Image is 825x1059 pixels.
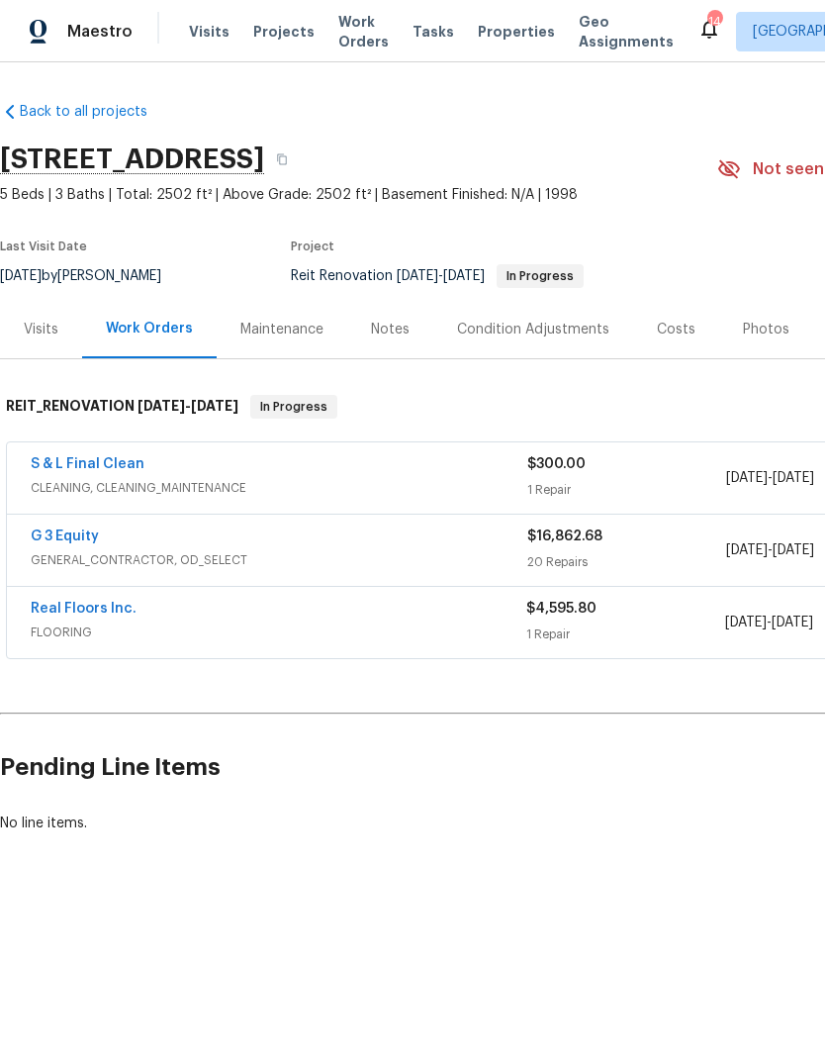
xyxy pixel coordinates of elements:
span: [DATE] [772,616,813,629]
span: FLOORING [31,623,526,642]
span: [DATE] [773,543,814,557]
span: Visits [189,22,229,42]
h6: REIT_RENOVATION [6,395,238,419]
div: Costs [657,320,695,339]
span: $4,595.80 [526,602,596,616]
span: [DATE] [397,269,438,283]
span: In Progress [252,397,335,417]
span: $300.00 [527,457,586,471]
span: Project [291,241,334,252]
span: [DATE] [773,471,814,485]
div: Notes [371,320,410,339]
div: 20 Repairs [527,552,726,572]
span: [DATE] [726,543,768,557]
div: 1 Repair [527,480,726,500]
div: Work Orders [106,319,193,338]
div: Maintenance [240,320,323,339]
span: - [137,399,238,413]
span: Properties [478,22,555,42]
button: Copy Address [264,142,300,177]
a: G 3 Equity [31,529,99,543]
span: Reit Renovation [291,269,584,283]
span: [DATE] [443,269,485,283]
span: Maestro [67,22,133,42]
div: Visits [24,320,58,339]
span: [DATE] [726,471,768,485]
div: 14 [707,12,721,32]
a: Real Floors Inc. [31,602,137,616]
span: CLEANING, CLEANING_MAINTENANCE [31,478,527,498]
span: Tasks [412,25,454,39]
div: 1 Repair [526,625,724,644]
span: [DATE] [725,616,767,629]
span: GENERAL_CONTRACTOR, OD_SELECT [31,550,527,570]
span: - [726,540,814,560]
span: - [726,468,814,488]
div: Condition Adjustments [457,320,609,339]
span: [DATE] [191,399,238,413]
span: $16,862.68 [527,529,602,543]
span: [DATE] [137,399,185,413]
span: Projects [253,22,315,42]
a: S & L Final Clean [31,457,144,471]
span: In Progress [499,270,582,282]
div: Photos [743,320,789,339]
span: Work Orders [338,12,389,51]
span: Geo Assignments [579,12,674,51]
span: - [725,613,813,632]
span: - [397,269,485,283]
